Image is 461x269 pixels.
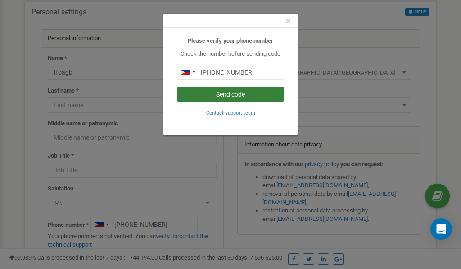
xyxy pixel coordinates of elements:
[286,16,291,26] span: ×
[206,109,255,116] a: Contact support team
[430,218,452,240] div: Open Intercom Messenger
[177,65,284,80] input: 0905 123 4567
[177,65,198,79] div: Telephone country code
[286,17,291,26] button: Close
[206,110,255,116] small: Contact support team
[177,50,284,58] p: Check the number before sending code
[188,37,273,44] b: Please verify your phone number
[177,87,284,102] button: Send code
